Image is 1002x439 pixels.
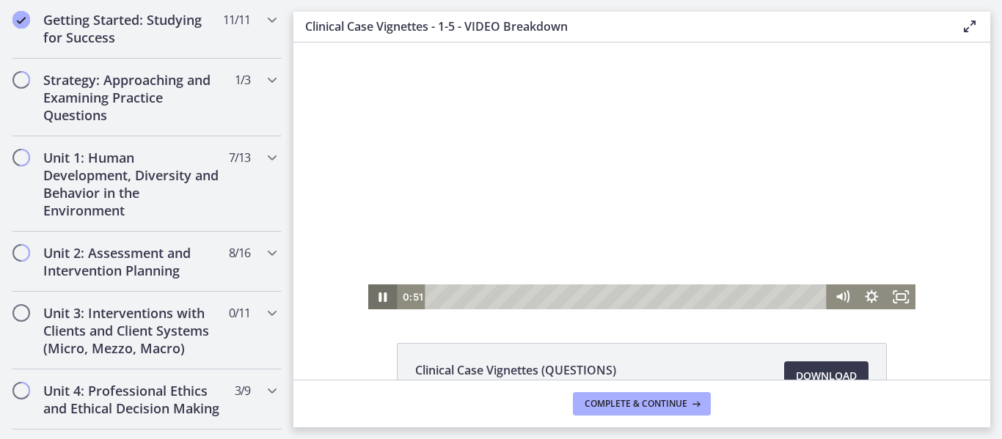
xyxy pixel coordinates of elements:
h3: Clinical Case Vignettes - 1-5 - VIDEO Breakdown [305,18,937,35]
button: Show settings menu [563,242,593,267]
span: 7 / 13 [229,149,250,166]
button: Mute [534,242,563,267]
h2: Unit 1: Human Development, Diversity and Behavior in the Environment [43,149,222,219]
span: 1 / 3 [235,71,250,89]
h2: Unit 3: Interventions with Clients and Client Systems (Micro, Mezzo, Macro) [43,304,222,357]
span: 3 / 9 [235,382,250,399]
span: 11 / 11 [223,11,250,29]
a: Download [784,361,868,391]
h2: Unit 4: Professional Ethics and Ethical Decision Making [43,382,222,417]
span: Clinical Case Vignettes (QUESTIONS) [415,361,616,379]
span: 8 / 16 [229,244,250,262]
span: Complete & continue [585,398,687,410]
button: Complete & continue [573,392,711,416]
h2: Strategy: Approaching and Examining Practice Questions [43,71,222,124]
h2: Unit 2: Assessment and Intervention Planning [43,244,222,279]
h2: Getting Started: Studying for Success [43,11,222,46]
i: Completed [12,11,30,29]
button: Fullscreen [593,242,622,267]
iframe: Video Lesson [293,43,990,309]
span: 0 / 11 [229,304,250,322]
span: 80.3 KB [415,379,616,391]
span: Download [796,367,857,385]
